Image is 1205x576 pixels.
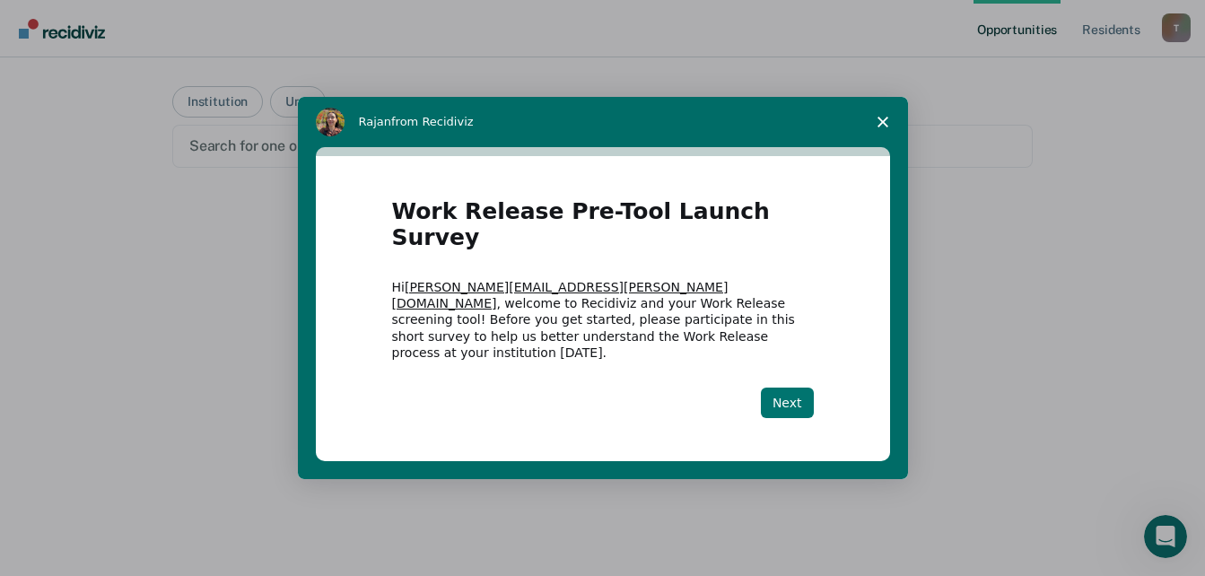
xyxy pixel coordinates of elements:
[392,280,729,310] a: [PERSON_NAME][EMAIL_ADDRESS][PERSON_NAME][DOMAIN_NAME]
[761,388,814,418] button: Next
[359,115,392,128] span: Rajan
[858,97,908,147] span: Close survey
[392,199,814,261] h1: Work Release Pre-Tool Launch Survey
[391,115,474,128] span: from Recidiviz
[392,279,814,361] div: Hi , welcome to Recidiviz and your Work Release screening tool! Before you get started, please pa...
[316,108,345,136] img: Profile image for Rajan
